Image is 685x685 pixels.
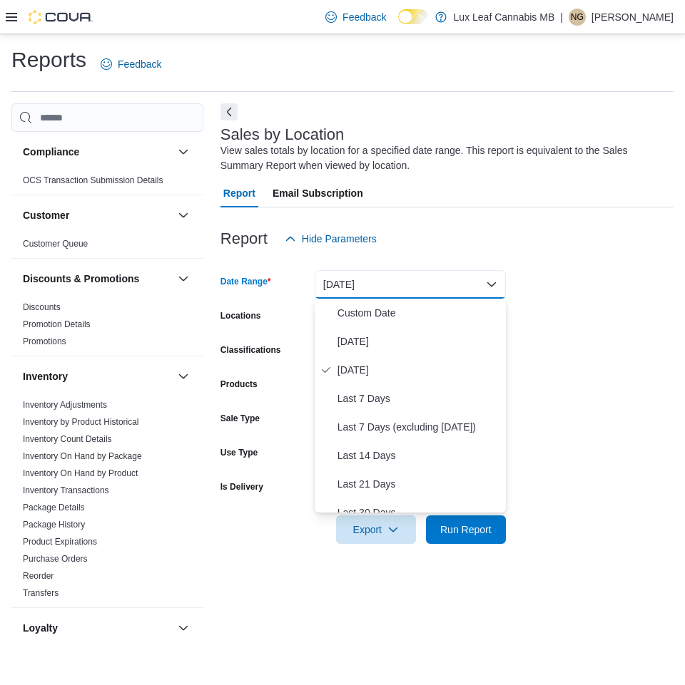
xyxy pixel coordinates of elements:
span: Inventory Count Details [23,433,112,445]
a: Inventory On Hand by Product [23,468,138,478]
a: Promotions [23,336,66,346]
button: Next [220,103,238,120]
a: Customer Queue [23,239,88,249]
span: Custom Date [338,304,500,321]
button: Export [336,515,416,544]
span: Last 21 Days [338,475,500,493]
span: Inventory by Product Historical [23,416,139,428]
button: Inventory [175,368,192,385]
p: [PERSON_NAME] [592,9,674,26]
button: Discounts & Promotions [175,270,192,287]
button: Loyalty [23,621,172,635]
a: Package History [23,520,85,530]
p: | [560,9,563,26]
span: Report [223,179,255,207]
button: Compliance [175,143,192,160]
h1: Reports [11,46,86,74]
span: Last 7 Days (excluding [DATE]) [338,418,500,436]
a: OCS Transaction Submission Details [23,175,163,185]
h3: Customer [23,208,69,222]
div: View sales totals by location for a specified date range. This report is equivalent to the Sales ... [220,143,666,173]
label: Products [220,378,258,390]
span: Package Details [23,502,85,513]
button: Compliance [23,145,172,159]
span: [DATE] [338,333,500,350]
span: Customer Queue [23,238,88,249]
span: Dark Mode [398,24,399,25]
span: Email Subscription [273,179,363,207]
h3: Loyalty [23,621,58,635]
span: Run Report [440,522,492,537]
a: Feedback [320,3,392,31]
span: Promotions [23,336,66,347]
span: Export [345,515,407,544]
span: Feedback [118,57,161,71]
a: Reorder [23,571,54,581]
span: Last 7 Days [338,390,500,407]
span: Promotion Details [23,319,91,330]
span: Transfers [23,587,59,599]
a: Promotion Details [23,319,91,329]
span: OCS Transaction Submission Details [23,175,163,186]
button: Customer [23,208,172,222]
span: Product Expirations [23,536,97,547]
span: Last 14 Days [338,447,500,464]
button: Loyalty [175,619,192,637]
h3: Compliance [23,145,79,159]
span: Purchase Orders [23,553,88,565]
a: Product Expirations [23,537,97,547]
button: Customer [175,207,192,224]
a: Transfers [23,588,59,598]
span: Package History [23,519,85,530]
p: Lux Leaf Cannabis MB [454,9,555,26]
button: [DATE] [315,270,506,299]
a: Purchase Orders [23,554,88,564]
span: Inventory Transactions [23,485,109,496]
button: Inventory [23,369,172,383]
a: Feedback [95,50,167,78]
div: Discounts & Promotions [11,299,203,356]
label: Classifications [220,344,281,356]
a: Inventory by Product Historical [23,417,139,427]
a: Inventory On Hand by Package [23,451,142,461]
a: Package Details [23,503,85,513]
label: Locations [220,310,261,321]
span: Last 30 Days [338,504,500,521]
div: Inventory [11,396,203,607]
a: Discounts [23,302,61,312]
div: Customer [11,235,203,258]
button: Run Report [426,515,506,544]
button: Discounts & Promotions [23,272,172,286]
label: Is Delivery [220,481,263,493]
h3: Sales by Location [220,126,345,143]
span: Inventory Adjustments [23,399,107,411]
span: Feedback [342,10,386,24]
div: Select listbox [315,299,506,513]
span: NG [571,9,584,26]
span: Inventory On Hand by Package [23,450,142,462]
img: Cova [29,10,93,24]
div: Nicole Gorvichuk [569,9,586,26]
h3: Discounts & Promotions [23,272,139,286]
button: Hide Parameters [279,225,382,253]
a: Inventory Transactions [23,485,109,495]
input: Dark Mode [398,9,428,24]
h3: Report [220,230,268,247]
a: Inventory Count Details [23,434,112,444]
span: Inventory On Hand by Product [23,468,138,479]
a: Inventory Adjustments [23,400,107,410]
span: Hide Parameters [302,232,377,246]
h3: Inventory [23,369,68,383]
span: [DATE] [338,361,500,378]
div: Compliance [11,172,203,195]
label: Use Type [220,447,258,458]
span: Discounts [23,302,61,313]
span: Reorder [23,570,54,582]
label: Sale Type [220,413,260,424]
label: Date Range [220,276,271,287]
